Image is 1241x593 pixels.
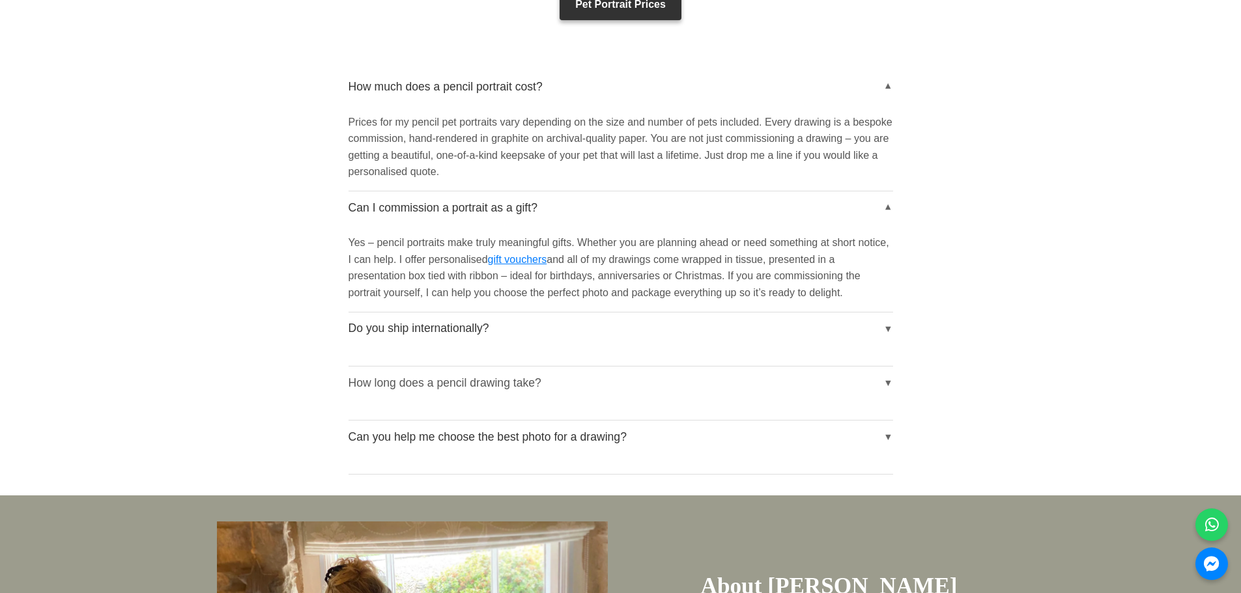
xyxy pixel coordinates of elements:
[1195,508,1228,541] a: WhatsApp
[349,114,893,180] p: Prices for my pencil pet portraits vary depending on the size and number of pets included. Every ...
[1195,547,1228,580] a: Messenger
[349,70,893,103] button: How much does a pencil portrait cost?
[488,254,547,265] a: gift vouchers
[349,312,893,345] button: Do you ship internationally?
[349,234,893,301] p: Yes – pencil portraits make truly meaningful gifts. Whether you are planning ahead or need someth...
[349,191,893,224] button: Can I commission a portrait as a gift?
[349,366,893,399] button: How long does a pencil drawing take?
[349,421,893,453] button: Can you help me choose the best photo for a drawing?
